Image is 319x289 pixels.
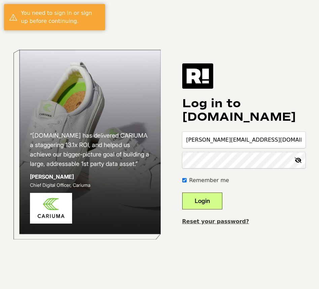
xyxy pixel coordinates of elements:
button: Login [182,193,222,209]
img: Cariuma [30,193,72,224]
span: Chief Digital Officer, Cariuma [30,182,90,188]
img: Retention.com [182,63,213,88]
h1: Log in to [DOMAIN_NAME] [182,97,306,124]
a: Reset your password? [182,218,249,225]
strong: [PERSON_NAME] [30,173,74,180]
div: You need to sign in or sign up before continuing. [21,9,100,25]
input: Email [182,132,306,148]
label: Remember me [189,176,229,184]
h2: “[DOMAIN_NAME] has delivered CARIUMA a staggering 13.1x ROI, and helped us achieve our bigger-pic... [30,131,150,169]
